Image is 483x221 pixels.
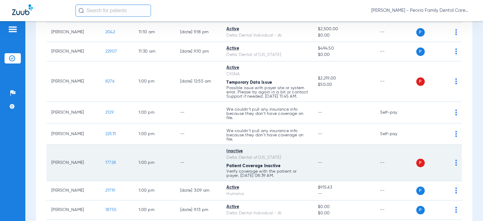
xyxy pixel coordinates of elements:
[226,65,308,71] div: Active
[175,23,222,42] td: [DATE] 9:18 PM
[318,132,322,136] span: --
[134,23,175,42] td: 11:10 AM
[12,5,33,15] img: Zuub Logo
[318,184,370,191] span: $915.63
[375,23,416,42] td: --
[175,181,222,200] td: [DATE] 3:09 AM
[318,82,370,88] span: $50.00
[105,161,116,165] span: 17728
[134,102,175,123] td: 1:00 PM
[226,191,308,197] div: Humana
[46,181,101,200] td: [PERSON_NAME]
[416,187,425,195] span: P
[226,45,308,52] div: Active
[226,129,308,141] p: We couldn’t pull any insurance info because they don’t have coverage on file.
[226,107,308,120] p: We couldn’t pull any insurance info because they don’t have coverage on file.
[226,164,280,168] span: Patient Coverage Inactive
[375,145,416,181] td: --
[175,145,222,181] td: --
[226,86,308,99] p: Possible issue with payer site or system error. Please try again in a bit or contact Support if n...
[318,161,322,165] span: --
[46,23,101,42] td: [PERSON_NAME]
[416,28,425,37] span: P
[318,191,370,197] span: --
[226,184,308,191] div: Active
[375,123,416,145] td: Self-pay
[46,200,101,220] td: [PERSON_NAME]
[105,188,115,193] span: 21719
[46,61,101,102] td: [PERSON_NAME]
[226,154,308,161] div: Delta Dental of [US_STATE]
[375,102,416,123] td: Self-pay
[8,26,18,33] img: hamburger-icon
[46,42,101,61] td: [PERSON_NAME]
[75,5,151,17] input: Search for patients
[318,110,322,115] span: --
[226,71,308,77] div: CIGNA
[105,49,117,54] span: 22907
[226,32,308,39] div: Delta Dental Individual - AI
[375,42,416,61] td: --
[455,78,457,84] img: group-dot-blue.svg
[455,109,457,115] img: group-dot-blue.svg
[105,208,117,212] span: 18755
[416,47,425,56] span: P
[134,145,175,181] td: 1:00 PM
[134,123,175,145] td: 1:00 PM
[134,61,175,102] td: 1:00 PM
[175,42,222,61] td: [DATE] 9:10 PM
[226,26,308,32] div: Active
[105,132,116,136] span: 22531
[175,200,222,220] td: [DATE] 9:13 PM
[455,207,457,213] img: group-dot-blue.svg
[134,181,175,200] td: 1:00 PM
[455,131,457,137] img: group-dot-blue.svg
[416,206,425,214] span: P
[455,29,457,35] img: group-dot-blue.svg
[175,123,222,145] td: --
[318,32,370,39] span: $0.00
[416,77,425,86] span: P
[105,110,114,115] span: 2129
[455,48,457,54] img: group-dot-blue.svg
[455,187,457,193] img: group-dot-blue.svg
[226,169,308,178] p: Verify coverage with the patient or payer. [DATE] 08:39 AM.
[175,61,222,102] td: [DATE] 12:55 AM
[226,80,272,85] span: Temporary Data Issue
[375,61,416,102] td: --
[318,26,370,32] span: $2,500.00
[318,52,370,58] span: $0.00
[318,210,370,216] span: $0.00
[226,204,308,210] div: Active
[226,148,308,154] div: Inactive
[416,159,425,167] span: P
[226,210,308,216] div: Delta Dental Individual - AI
[371,8,471,14] span: [PERSON_NAME] - Peoria Family Dental Care
[175,102,222,123] td: --
[134,42,175,61] td: 11:30 AM
[375,181,416,200] td: --
[105,30,115,34] span: 2042
[46,123,101,145] td: [PERSON_NAME]
[318,75,370,82] span: $2,219.00
[226,52,308,58] div: Delta Dental of [US_STATE]
[46,145,101,181] td: [PERSON_NAME]
[105,79,114,83] span: 8276
[78,8,84,13] img: Search Icon
[318,45,370,52] span: $494.50
[455,160,457,166] img: group-dot-blue.svg
[134,200,175,220] td: 1:00 PM
[375,200,416,220] td: --
[46,102,101,123] td: [PERSON_NAME]
[318,204,370,210] span: $0.00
